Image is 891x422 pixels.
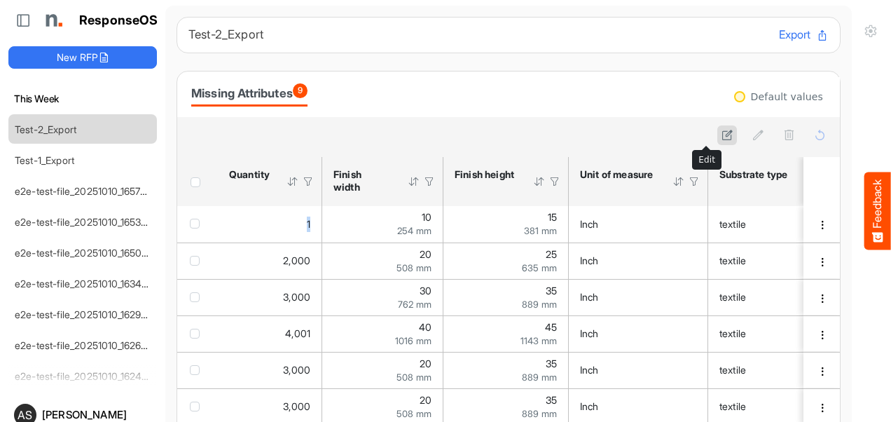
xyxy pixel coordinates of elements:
[569,315,708,352] td: Inch is template cell Column Header httpsnorthellcomontologiesmapping-rulesmeasurementhasunitofme...
[283,254,310,266] span: 2,000
[522,408,557,419] span: 889 mm
[580,327,599,339] span: Inch
[177,157,218,206] th: Header checkbox
[15,308,153,320] a: e2e-test-file_20251010_162943
[548,211,557,223] span: 15
[218,279,322,315] td: 3000 is template cell Column Header httpsnorthellcomontologiesmapping-rulesorderhasquantity
[8,91,157,107] h6: This Week
[39,6,67,34] img: Northell
[177,206,218,243] td: checkbox
[719,254,746,266] span: textile
[420,394,431,406] span: 20
[15,339,153,351] a: e2e-test-file_20251010_162658
[719,218,746,230] span: textile
[569,206,708,243] td: Inch is template cell Column Header httpsnorthellcomontologiesmapping-rulesmeasurementhasunitofme...
[188,29,768,41] h6: Test-2_Export
[420,358,431,369] span: 20
[815,218,830,232] button: dropdownbutton
[522,299,557,310] span: 889 mm
[396,262,431,273] span: 508 mm
[803,243,843,279] td: 1fc8d725-b1c3-4ded-85c0-288a5a618d52 is template cell Column Header
[751,92,823,102] div: Default values
[443,243,569,279] td: 25 is template cell Column Header httpsnorthellcomontologiesmapping-rulesmeasurementhasfinishsize...
[322,206,443,243] td: 10 is template cell Column Header httpsnorthellcomontologiesmapping-rulesmeasurementhasfinishsize...
[522,372,557,383] span: 889 mm
[293,83,308,98] span: 9
[719,291,746,303] span: textile
[719,168,789,181] div: Substrate type
[708,352,843,388] td: textile is template cell Column Header httpsnorthellcomontologiesmapping-rulesmaterialhassubstrat...
[333,168,389,193] div: Finish width
[815,328,830,342] button: dropdownbutton
[422,211,431,223] span: 10
[322,352,443,388] td: 20 is template cell Column Header httpsnorthellcomontologiesmapping-rulesmeasurementhasfinishsize...
[322,279,443,315] td: 30 is template cell Column Header httpsnorthellcomontologiesmapping-rulesmeasurementhasfinishsize...
[580,254,599,266] span: Inch
[815,365,830,379] button: dropdownbutton
[803,352,843,388] td: d6eb4116-10ec-4b0c-bb1d-2f3db4249a6a is template cell Column Header
[18,409,32,421] span: AS
[42,409,151,420] div: [PERSON_NAME]
[322,315,443,352] td: 40 is template cell Column Header httpsnorthellcomontologiesmapping-rulesmeasurementhasfinishsize...
[307,218,310,230] span: 1
[779,26,829,44] button: Export
[443,279,569,315] td: 35 is template cell Column Header httpsnorthellcomontologiesmapping-rulesmeasurementhasfinishsize...
[283,364,310,376] span: 3,000
[708,206,843,243] td: textile is template cell Column Header httpsnorthellcomontologiesmapping-rulesmaterialhassubstrat...
[455,168,515,181] div: Finish height
[396,408,431,419] span: 508 mm
[545,321,557,333] span: 45
[15,154,74,166] a: Test-1_Export
[693,151,721,169] div: Edit
[283,400,310,412] span: 3,000
[546,285,557,297] span: 35
[395,335,431,346] span: 1016 mm
[218,206,322,243] td: 1 is template cell Column Header httpsnorthellcomontologiesmapping-rulesorderhasquantity
[580,218,599,230] span: Inch
[229,168,268,181] div: Quantity
[420,248,431,260] span: 20
[546,394,557,406] span: 35
[719,364,746,376] span: textile
[322,243,443,279] td: 20 is template cell Column Header httpsnorthellcomontologiesmapping-rulesmeasurementhasfinishsize...
[15,247,153,259] a: e2e-test-file_20251010_165056
[708,243,843,279] td: textile is template cell Column Header httpsnorthellcomontologiesmapping-rulesmaterialhassubstrat...
[283,291,310,303] span: 3,000
[719,400,746,412] span: textile
[443,315,569,352] td: 45 is template cell Column Header httpsnorthellcomontologiesmapping-rulesmeasurementhasfinishsize...
[420,285,431,297] span: 30
[708,315,843,352] td: textile is template cell Column Header httpsnorthellcomontologiesmapping-rulesmaterialhassubstrat...
[520,335,557,346] span: 1143 mm
[218,352,322,388] td: 3000 is template cell Column Header httpsnorthellcomontologiesmapping-rulesorderhasquantity
[522,262,557,273] span: 635 mm
[815,255,830,269] button: dropdownbutton
[396,372,431,383] span: 508 mm
[864,172,891,250] button: Feedback
[177,315,218,352] td: checkbox
[177,352,218,388] td: checkbox
[803,206,843,243] td: e1b6d7a2-f878-4193-b778-09025ed1c150 is template cell Column Header
[15,278,153,290] a: e2e-test-file_20251010_163447
[398,299,431,310] span: 762 mm
[580,400,599,412] span: Inch
[218,315,322,352] td: 4001 is template cell Column Header httpsnorthellcomontologiesmapping-rulesorderhasquantity
[548,175,561,188] div: Filter Icon
[177,279,218,315] td: checkbox
[815,401,830,415] button: dropdownbutton
[15,216,153,228] a: e2e-test-file_20251010_165343
[546,358,557,369] span: 35
[688,175,700,188] div: Filter Icon
[803,315,843,352] td: c98a4775-87b4-4c97-9cf2-f119e49f6f23 is template cell Column Header
[443,206,569,243] td: 15 is template cell Column Header httpsnorthellcomontologiesmapping-rulesmeasurementhasfinishsize...
[397,225,431,236] span: 254 mm
[302,175,315,188] div: Filter Icon
[419,321,431,333] span: 40
[15,185,153,197] a: e2e-test-file_20251010_165709
[177,243,218,279] td: checkbox
[580,291,599,303] span: Inch
[15,123,76,135] a: Test-2_Export
[423,175,436,188] div: Filter Icon
[569,352,708,388] td: Inch is template cell Column Header httpsnorthellcomontologiesmapping-rulesmeasurementhasunitofme...
[443,352,569,388] td: 35 is template cell Column Header httpsnorthellcomontologiesmapping-rulesmeasurementhasfinishsize...
[719,327,746,339] span: textile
